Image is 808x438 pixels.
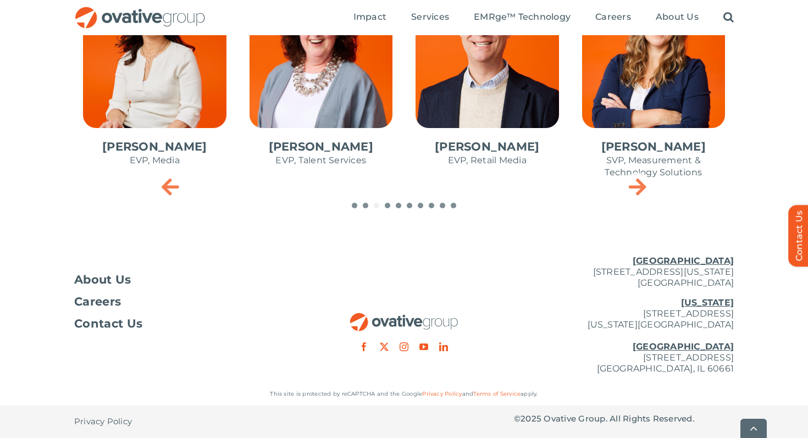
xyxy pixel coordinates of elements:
[396,203,401,208] span: Go to slide 5
[74,296,294,307] a: Careers
[74,389,734,400] p: This site is protected by reCAPTCHA and the Google and apply.
[74,405,132,438] a: Privacy Policy
[359,342,368,351] a: facebook
[74,318,294,329] a: Contact Us
[439,342,448,351] a: linkedin
[157,173,184,200] div: Previous slide
[656,12,699,24] a: About Us
[411,12,449,23] span: Services
[74,274,294,285] a: About Us
[400,342,408,351] a: instagram
[352,203,357,208] span: Go to slide 1
[74,274,294,329] nav: Footer Menu
[474,12,571,24] a: EMRge™ Technology
[514,297,734,374] p: [STREET_ADDRESS] [US_STATE][GEOGRAPHIC_DATA] [STREET_ADDRESS] [GEOGRAPHIC_DATA], IL 60661
[380,342,389,351] a: twitter
[418,203,423,208] span: Go to slide 7
[385,203,390,208] span: Go to slide 4
[514,413,734,424] p: © Ovative Group. All Rights Reserved.
[474,12,571,23] span: EMRge™ Technology
[473,390,521,397] a: Terms of Service
[74,296,121,307] span: Careers
[422,390,462,397] a: Privacy Policy
[514,256,734,289] p: [STREET_ADDRESS][US_STATE] [GEOGRAPHIC_DATA]
[419,342,428,351] a: youtube
[353,12,386,23] span: Impact
[521,413,541,424] span: 2025
[624,173,651,200] div: Next slide
[681,297,734,308] u: [US_STATE]
[595,12,631,23] span: Careers
[349,312,459,322] a: OG_Full_horizontal_RGB
[353,12,386,24] a: Impact
[723,12,734,24] a: Search
[633,256,734,266] u: [GEOGRAPHIC_DATA]
[440,203,445,208] span: Go to slide 9
[363,203,368,208] span: Go to slide 2
[374,203,379,208] span: Go to slide 3
[74,5,206,16] a: OG_Full_horizontal_RGB
[429,203,434,208] span: Go to slide 8
[74,318,142,329] span: Contact Us
[656,12,699,23] span: About Us
[451,203,456,208] span: Go to slide 10
[74,274,131,285] span: About Us
[411,12,449,24] a: Services
[407,203,412,208] span: Go to slide 6
[595,12,631,24] a: Careers
[633,341,734,352] u: [GEOGRAPHIC_DATA]
[74,405,294,438] nav: Footer - Privacy Policy
[74,416,132,427] span: Privacy Policy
